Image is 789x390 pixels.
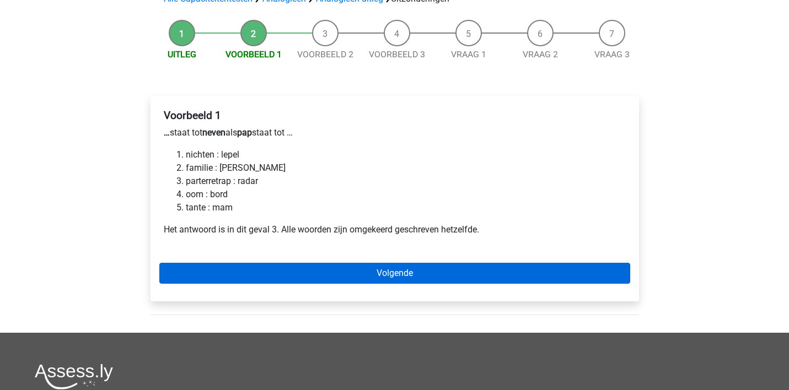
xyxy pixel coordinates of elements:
a: Uitleg [168,49,196,59]
p: Het antwoord is in dit geval 3. Alle woorden zijn omgekeerd geschreven hetzelfde. [164,223,626,236]
b: Voorbeeld 1 [164,109,221,122]
li: nichten : lepel [186,148,626,161]
li: familie : [PERSON_NAME] [186,161,626,175]
b: neven [202,127,226,138]
a: Vraag 2 [523,49,558,59]
a: Voorbeeld 1 [226,49,282,59]
p: staat tot als staat tot … [164,126,626,139]
li: parterretrap : radar [186,175,626,188]
a: Voorbeeld 3 [369,49,425,59]
img: Assessly logo [35,364,113,389]
a: Vraag 3 [594,49,630,59]
a: Volgende [159,263,630,284]
a: Voorbeeld 2 [297,49,353,59]
b: pap [237,127,252,138]
li: oom : bord [186,188,626,201]
b: … [164,127,170,138]
li: tante : mam [186,201,626,214]
a: Vraag 1 [451,49,486,59]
